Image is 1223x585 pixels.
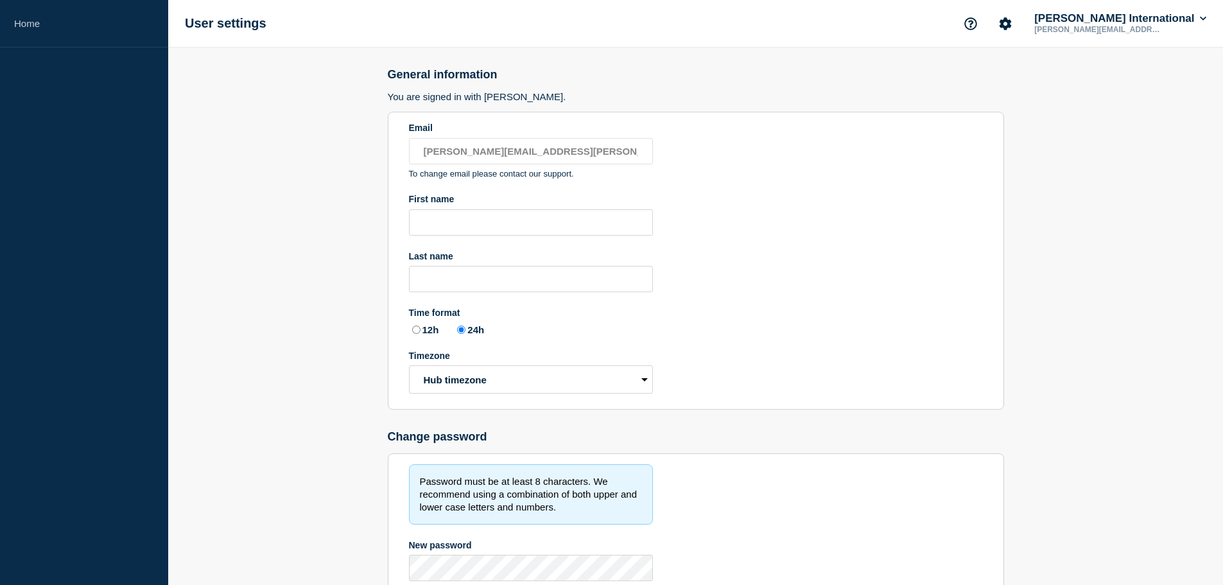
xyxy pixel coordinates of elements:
h2: General information [388,68,1004,82]
label: 24h [454,323,484,335]
button: [PERSON_NAME] International [1032,12,1209,25]
p: [PERSON_NAME][EMAIL_ADDRESS][PERSON_NAME][DOMAIN_NAME] [1032,25,1165,34]
label: 12h [409,323,439,335]
button: Account settings [992,10,1019,37]
div: Email [409,123,653,133]
div: Password must be at least 8 characters. We recommend using a combination of both upper and lower ... [409,464,653,525]
input: 12h [412,326,421,334]
input: Last name [409,266,653,292]
div: Timezone [409,351,653,361]
button: Support [957,10,984,37]
input: New password [409,555,653,581]
h3: You are signed in with [PERSON_NAME]. [388,91,1004,102]
h2: Change password [388,430,1004,444]
div: Last name [409,251,653,261]
input: First name [409,209,653,236]
div: New password [409,540,653,550]
div: First name [409,194,653,204]
input: 24h [457,326,465,334]
p: To change email please contact our support. [409,169,653,179]
input: Email [409,138,653,164]
h1: User settings [185,16,266,31]
div: Time format [409,308,653,318]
